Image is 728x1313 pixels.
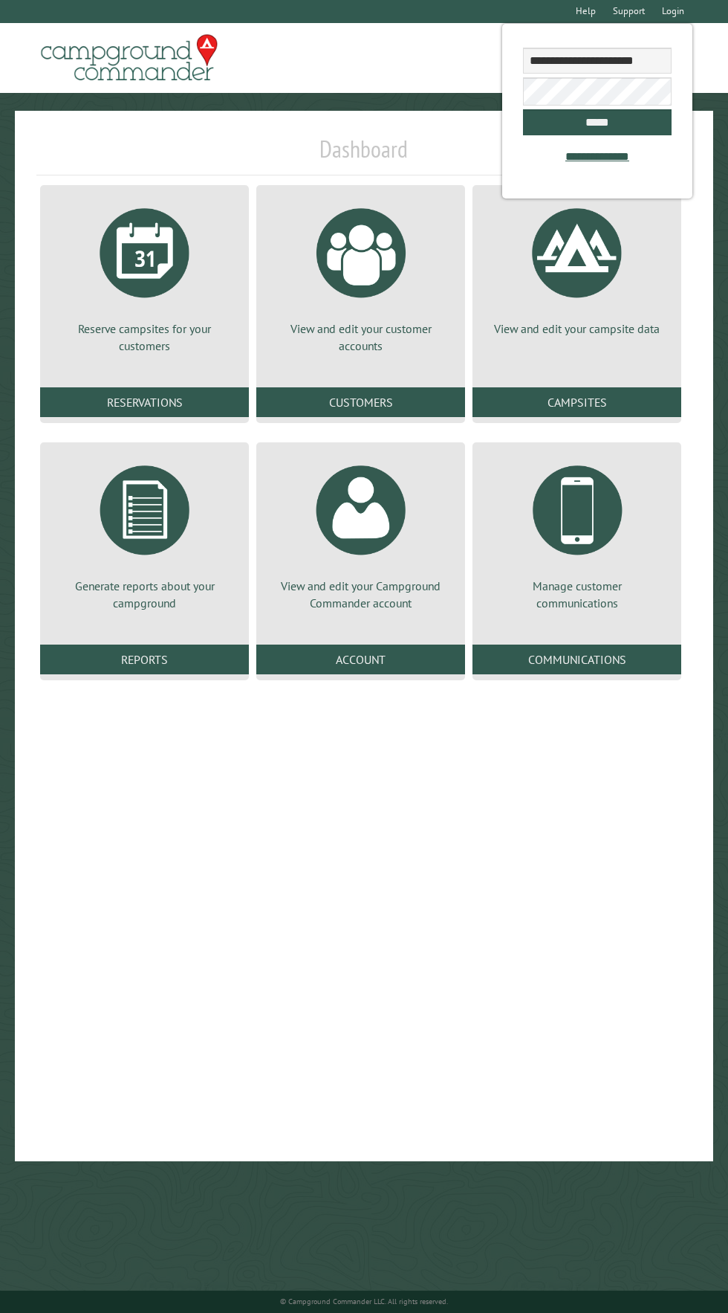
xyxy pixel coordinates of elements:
a: Account [256,645,465,674]
a: View and edit your Campground Commander account [274,454,447,611]
a: Campsites [472,387,681,417]
a: Reserve campsites for your customers [58,197,231,354]
p: Generate reports about your campground [58,578,231,611]
a: Reservations [40,387,249,417]
p: Manage customer communications [490,578,663,611]
p: Reserve campsites for your customers [58,320,231,354]
img: Campground Commander [36,29,222,87]
a: Customers [256,387,465,417]
a: View and edit your campsite data [490,197,663,337]
small: © Campground Commander LLC. All rights reserved. [280,1297,448,1306]
h1: Dashboard [36,135,692,175]
p: View and edit your customer accounts [274,320,447,354]
a: Communications [472,645,681,674]
p: View and edit your campsite data [490,320,663,337]
a: Reports [40,645,249,674]
a: Manage customer communications [490,454,663,611]
a: Generate reports about your campground [58,454,231,611]
a: View and edit your customer accounts [274,197,447,354]
p: View and edit your Campground Commander account [274,578,447,611]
